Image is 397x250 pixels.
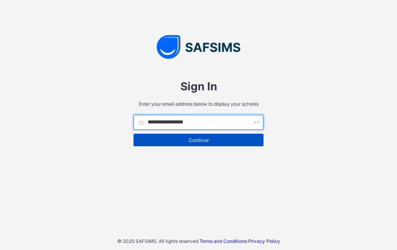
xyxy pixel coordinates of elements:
[134,80,263,93] span: Sign In
[248,238,280,244] a: Privacy Policy
[126,35,271,59] img: SAFSIMS Logo
[134,101,263,107] span: Enter your email address below to display your schools
[117,238,199,244] span: © 2025 SAFSIMS. All rights reserved.
[139,137,258,143] span: Continue
[199,238,280,244] span: ·
[199,238,247,244] a: Terms and Conditions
